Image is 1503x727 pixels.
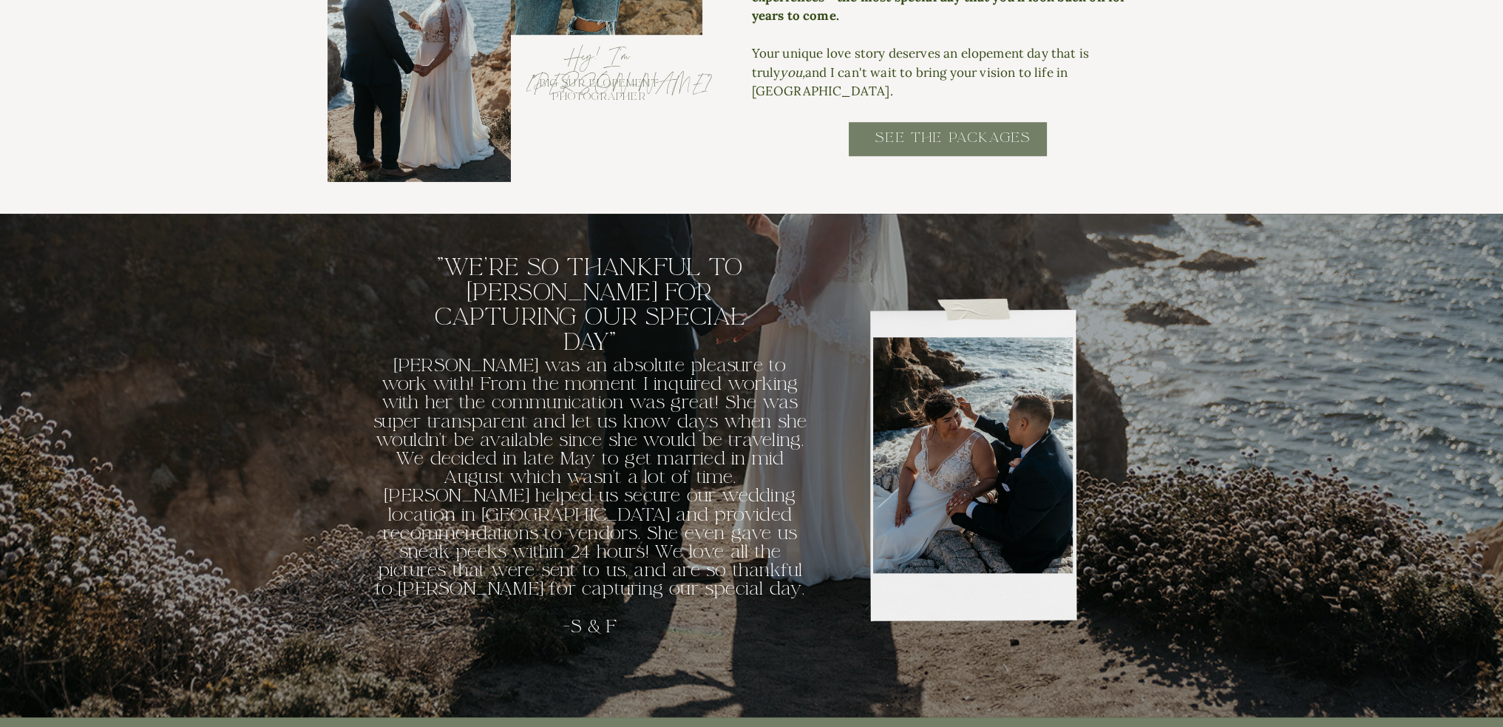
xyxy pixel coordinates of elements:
[780,64,805,81] i: you,
[528,44,671,71] p: Hey! I'm [PERSON_NAME]
[497,77,702,108] h3: big sur elopement photographer
[804,129,1102,162] a: SEE THE PACKAGES
[373,356,808,633] p: [PERSON_NAME] was an absolute pleasure to work with! From the moment I inquired working with her ...
[424,255,756,337] h3: "we're so thankful to [PERSON_NAME] for capturing our special day"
